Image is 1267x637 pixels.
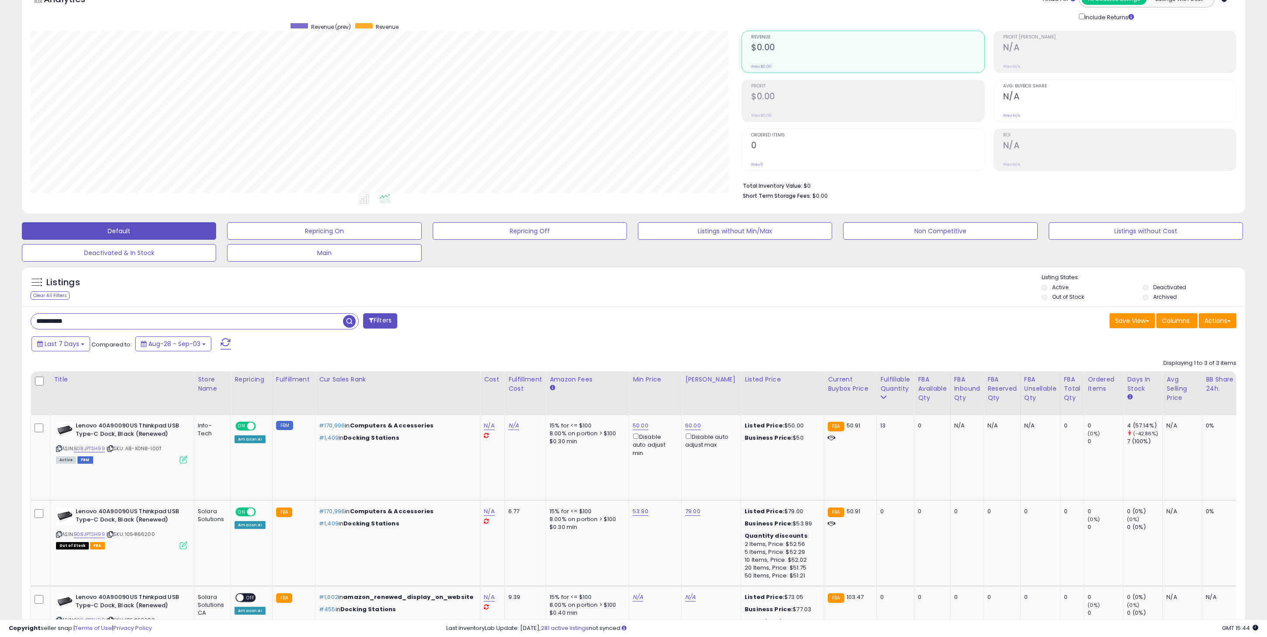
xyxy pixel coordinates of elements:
[1064,593,1078,601] div: 0
[745,507,784,515] b: Listed Price:
[1064,507,1078,515] div: 0
[633,432,675,457] div: Disable auto adjust min
[549,430,622,437] div: 8.00% on portion > $100
[745,519,793,528] b: Business Price:
[350,507,434,515] span: Computers & Accessories
[751,162,763,167] small: Prev: 0
[751,91,984,103] h2: $0.00
[743,182,802,189] b: Total Inventory Value:
[106,531,155,538] span: | SKU: 1054166200
[1133,430,1158,437] small: (-42.86%)
[549,601,622,609] div: 8.00% on portion > $100
[484,593,494,602] a: N/A
[75,624,112,632] a: Terms of Use
[745,540,817,548] div: 2 Items, Price: $52.56
[1003,64,1020,69] small: Prev: N/A
[828,422,844,431] small: FBA
[363,313,397,329] button: Filters
[549,384,555,392] small: Amazon Fees.
[987,593,1014,601] div: 0
[745,520,817,528] div: $53.89
[1042,273,1245,282] p: Listing States:
[1024,422,1053,430] div: N/A
[343,593,473,601] span: amazon_renewed_display_on_website
[549,507,622,515] div: 15% for <= $100
[148,339,200,348] span: Aug-28 - Sep-03
[745,605,817,613] div: $77.03
[135,336,211,351] button: Aug-28 - Sep-03
[46,276,80,289] h5: Listings
[812,192,828,200] span: $0.00
[198,422,224,437] div: Info-Tech
[880,593,907,601] div: 0
[751,42,984,54] h2: $0.00
[1003,91,1236,103] h2: N/A
[1088,422,1123,430] div: 0
[1088,516,1100,523] small: (0%)
[549,515,622,523] div: 8.00% on portion > $100
[227,244,421,262] button: Main
[56,593,73,611] img: 31md0RMJjxL._SL40_.jpg
[113,624,152,632] a: Privacy Policy
[446,624,1258,633] div: Last InventoryLab Update: [DATE], not synced.
[74,531,105,538] a: B08JPTSH99
[987,375,1017,402] div: FBA Reserved Qty
[1003,162,1020,167] small: Prev: N/A
[1199,313,1236,328] button: Actions
[319,434,473,442] p: in
[751,84,984,89] span: Profit
[751,140,984,152] h2: 0
[745,605,793,613] b: Business Price:
[319,375,476,384] div: Cur Sales Rank
[91,340,132,349] span: Compared to:
[745,564,817,572] div: 20 Items, Price: $51.75
[508,593,539,601] div: 9.39
[743,180,1230,190] li: $0
[1166,422,1195,430] div: N/A
[828,507,844,517] small: FBA
[31,291,70,300] div: Clear All Filters
[918,375,946,402] div: FBA Available Qty
[751,35,984,40] span: Revenue
[311,23,351,31] span: Revenue (prev)
[847,507,861,515] span: 50.91
[276,507,292,517] small: FBA
[508,375,542,393] div: Fulfillment Cost
[880,375,910,393] div: Fulfillable Quantity
[56,422,73,439] img: 31md0RMJjxL._SL40_.jpg
[484,421,494,430] a: N/A
[198,375,227,393] div: Store Name
[1127,516,1139,523] small: (0%)
[244,594,258,602] span: OFF
[1088,523,1123,531] div: 0
[751,133,984,138] span: Ordered Items
[954,593,977,601] div: 0
[918,593,943,601] div: 0
[90,542,105,549] span: FBA
[987,507,1014,515] div: 0
[633,375,678,384] div: Min Price
[1003,84,1236,89] span: Avg. Buybox Share
[745,421,784,430] b: Listed Price:
[1052,283,1068,291] label: Active
[880,422,907,430] div: 13
[433,222,627,240] button: Repricing Off
[1003,113,1020,118] small: Prev: N/A
[22,244,216,262] button: Deactivated & In Stock
[745,556,817,564] div: 10 Items, Price: $52.02
[9,624,152,633] div: seller snap | |
[954,422,977,430] div: N/A
[1003,133,1236,138] span: ROI
[319,593,338,601] span: #1,602
[685,375,737,384] div: [PERSON_NAME]
[508,421,519,430] a: N/A
[343,519,399,528] span: Docking Stations
[638,222,832,240] button: Listings without Min/Max
[1024,375,1057,402] div: FBA Unsellable Qty
[1153,293,1177,301] label: Archived
[76,593,182,612] b: Lenovo 40A90090US Thinkpad USB Type-C Dock, Black (Renewed)
[319,507,345,515] span: #170,996
[484,507,494,516] a: N/A
[1166,507,1195,515] div: N/A
[880,507,907,515] div: 0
